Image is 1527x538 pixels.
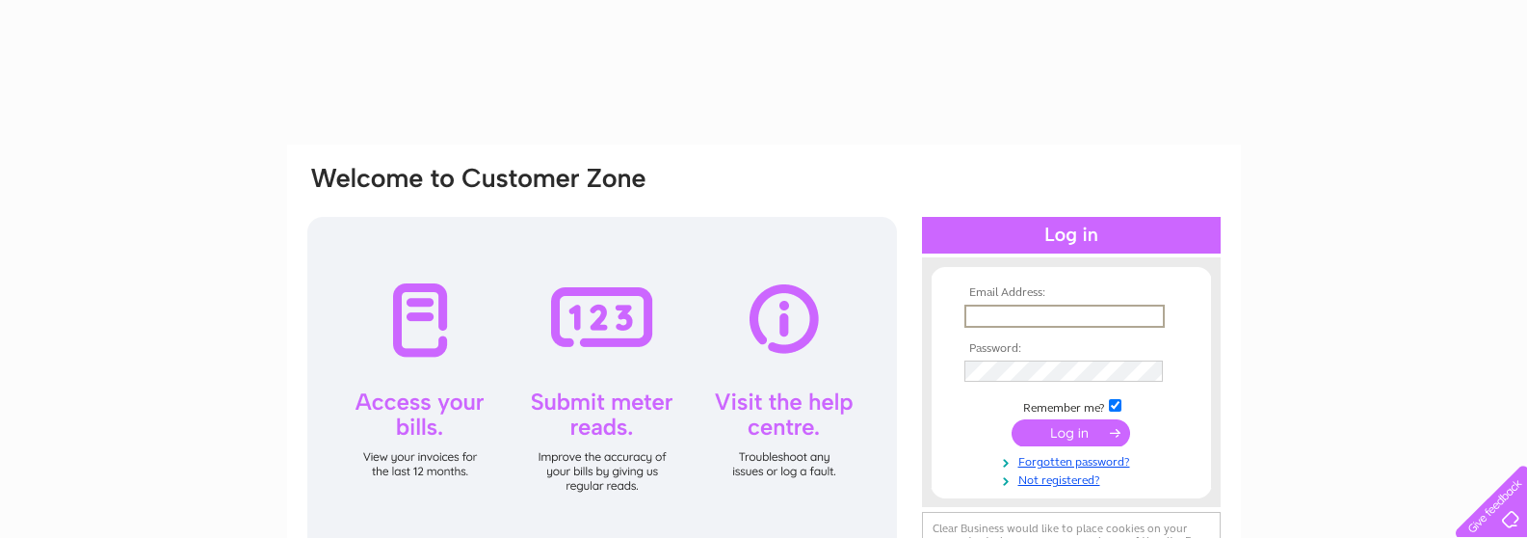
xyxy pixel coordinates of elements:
[964,470,1183,488] a: Not registered?
[960,342,1183,356] th: Password:
[964,451,1183,470] a: Forgotten password?
[960,396,1183,416] td: Remember me?
[1012,419,1130,446] input: Submit
[960,286,1183,300] th: Email Address:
